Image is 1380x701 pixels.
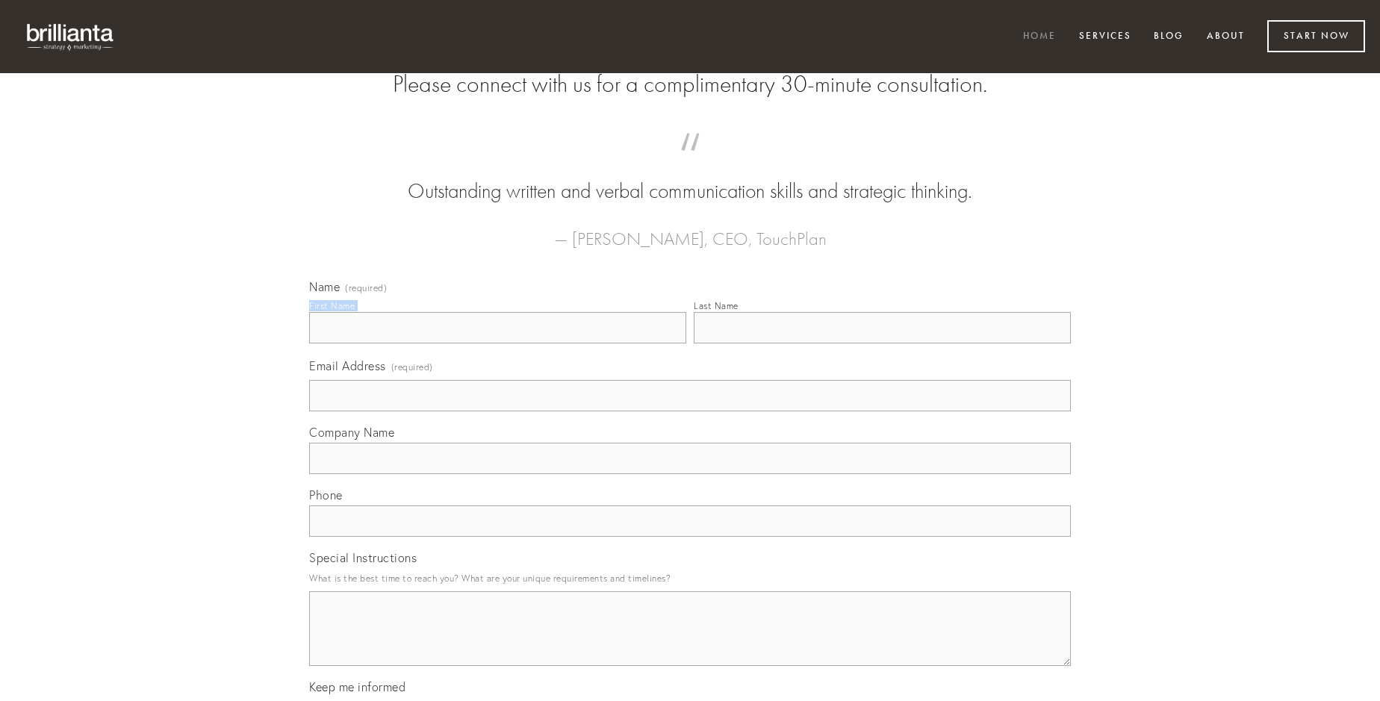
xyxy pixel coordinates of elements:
[694,300,739,311] div: Last Name
[309,279,340,294] span: Name
[333,206,1047,254] figcaption: — [PERSON_NAME], CEO, TouchPlan
[309,358,386,373] span: Email Address
[391,357,433,377] span: (required)
[309,550,417,565] span: Special Instructions
[309,425,394,440] span: Company Name
[333,148,1047,177] span: “
[1197,25,1255,49] a: About
[309,487,343,502] span: Phone
[345,284,387,293] span: (required)
[15,15,127,58] img: brillianta - research, strategy, marketing
[1144,25,1193,49] a: Blog
[309,300,355,311] div: First Name
[1267,20,1365,52] a: Start Now
[309,679,405,694] span: Keep me informed
[309,568,1071,588] p: What is the best time to reach you? What are your unique requirements and timelines?
[309,70,1071,99] h2: Please connect with us for a complimentary 30-minute consultation.
[333,148,1047,206] blockquote: Outstanding written and verbal communication skills and strategic thinking.
[1013,25,1066,49] a: Home
[1069,25,1141,49] a: Services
